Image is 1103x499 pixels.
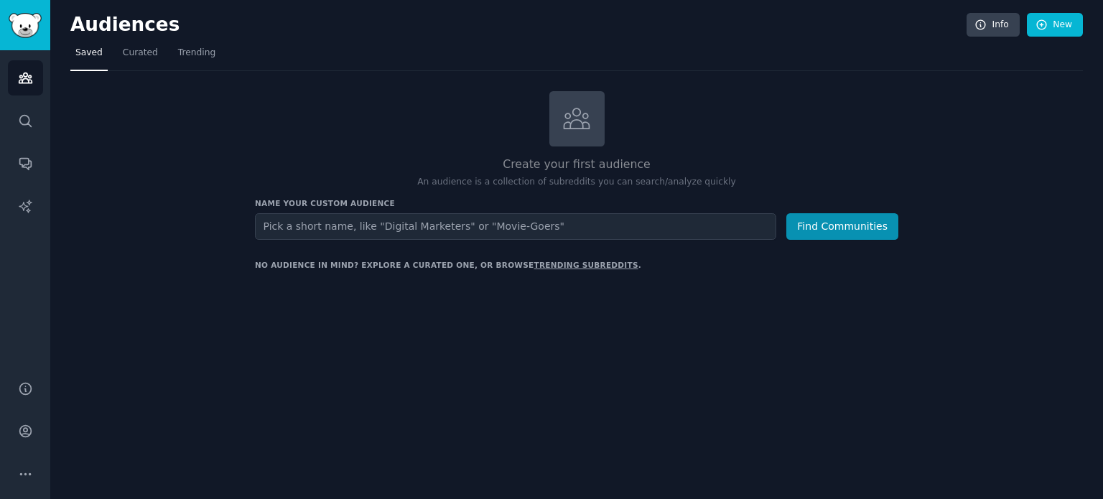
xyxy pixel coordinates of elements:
[118,42,163,71] a: Curated
[786,213,898,240] button: Find Communities
[255,198,898,208] h3: Name your custom audience
[255,260,641,270] div: No audience in mind? Explore a curated one, or browse .
[967,13,1020,37] a: Info
[173,42,220,71] a: Trending
[70,14,967,37] h2: Audiences
[255,156,898,174] h2: Create your first audience
[123,47,158,60] span: Curated
[75,47,103,60] span: Saved
[9,13,42,38] img: GummySearch logo
[534,261,638,269] a: trending subreddits
[255,176,898,189] p: An audience is a collection of subreddits you can search/analyze quickly
[1027,13,1083,37] a: New
[178,47,215,60] span: Trending
[70,42,108,71] a: Saved
[255,213,776,240] input: Pick a short name, like "Digital Marketers" or "Movie-Goers"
